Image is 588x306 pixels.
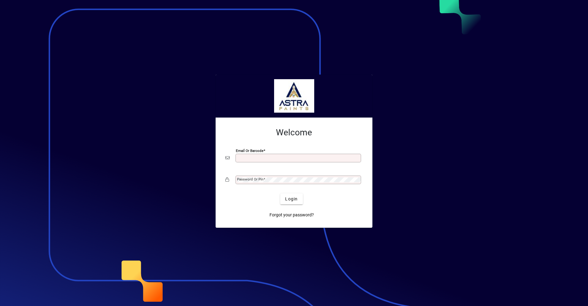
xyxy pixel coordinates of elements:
[267,209,316,220] a: Forgot your password?
[280,193,303,204] button: Login
[236,149,263,153] mat-label: Email or Barcode
[225,127,363,138] h2: Welcome
[285,196,298,202] span: Login
[269,212,314,218] span: Forgot your password?
[237,177,263,181] mat-label: Password or Pin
